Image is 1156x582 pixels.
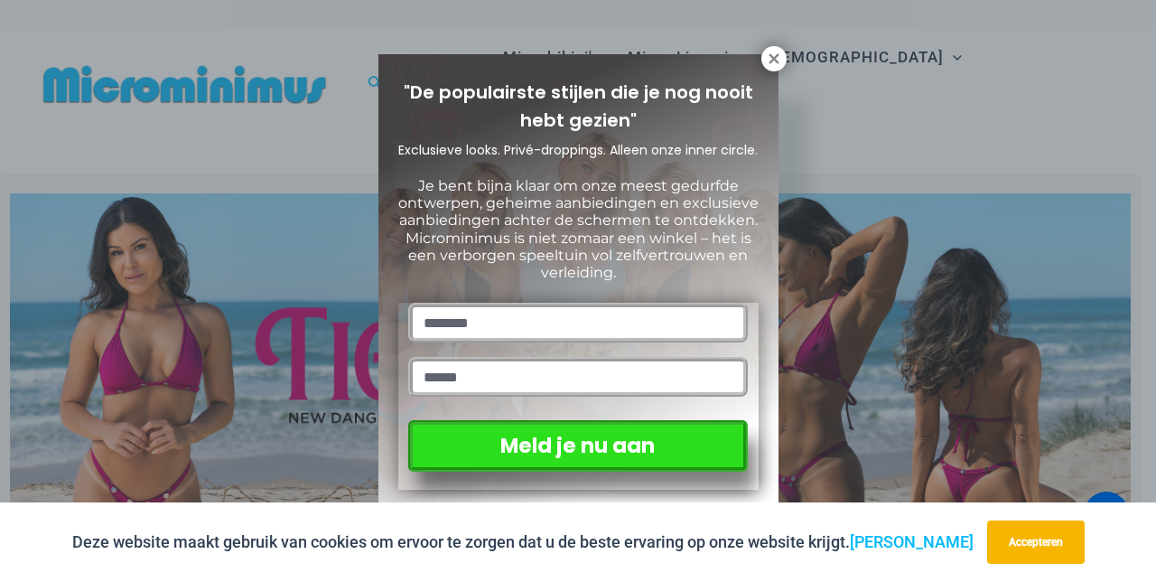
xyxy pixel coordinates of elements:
[408,420,747,472] button: Meld je nu aan
[1009,536,1063,549] font: Accepteren
[404,80,753,133] font: "De populairste stijlen die je nog nooit hebt gezien"
[761,46,787,71] button: Dichtbij
[987,521,1085,564] button: Accepteren
[850,532,974,551] a: [PERSON_NAME]
[398,141,758,159] font: Exclusieve looks. Privé-droppings. Alleen onze inner circle.
[72,532,850,551] font: Deze website maakt gebruik van cookies om ervoor te zorgen dat u de beste ervaring op onze websit...
[500,431,655,460] font: Meld je nu aan
[398,177,759,281] font: Je bent bijna klaar om onze meest gedurfde ontwerpen, geheime aanbiedingen en exclusieve aanbiedi...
